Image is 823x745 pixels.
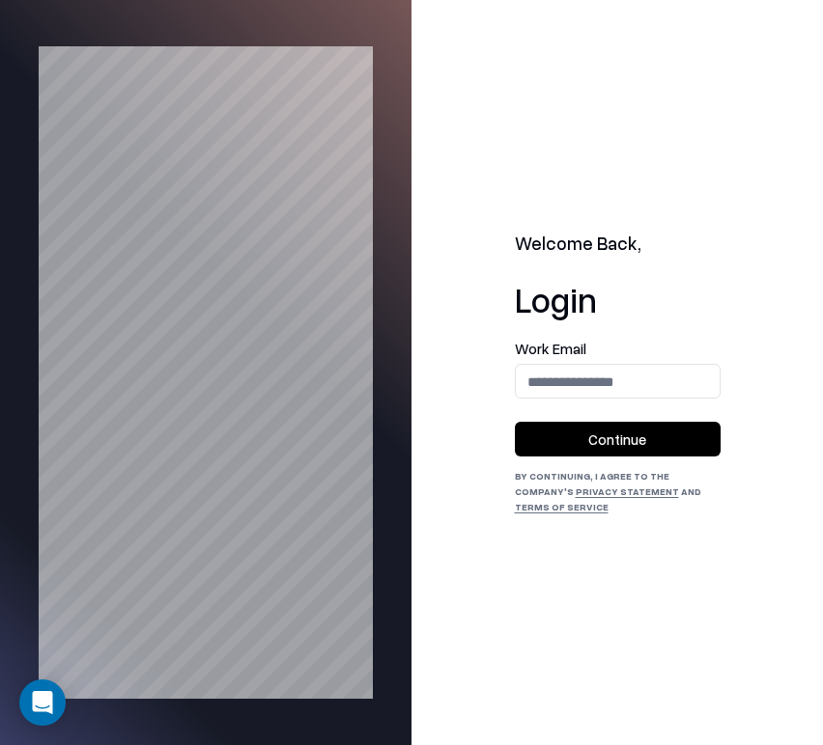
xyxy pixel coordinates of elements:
[515,501,609,512] a: Terms of Service
[515,231,721,258] h2: Welcome Back,
[515,422,721,456] button: Continue
[515,342,721,356] label: Work Email
[515,280,721,318] h1: Login
[576,485,679,497] a: Privacy Statement
[515,468,721,514] div: By continuing, I agree to the Company's and
[19,679,66,726] div: Open Intercom Messenger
